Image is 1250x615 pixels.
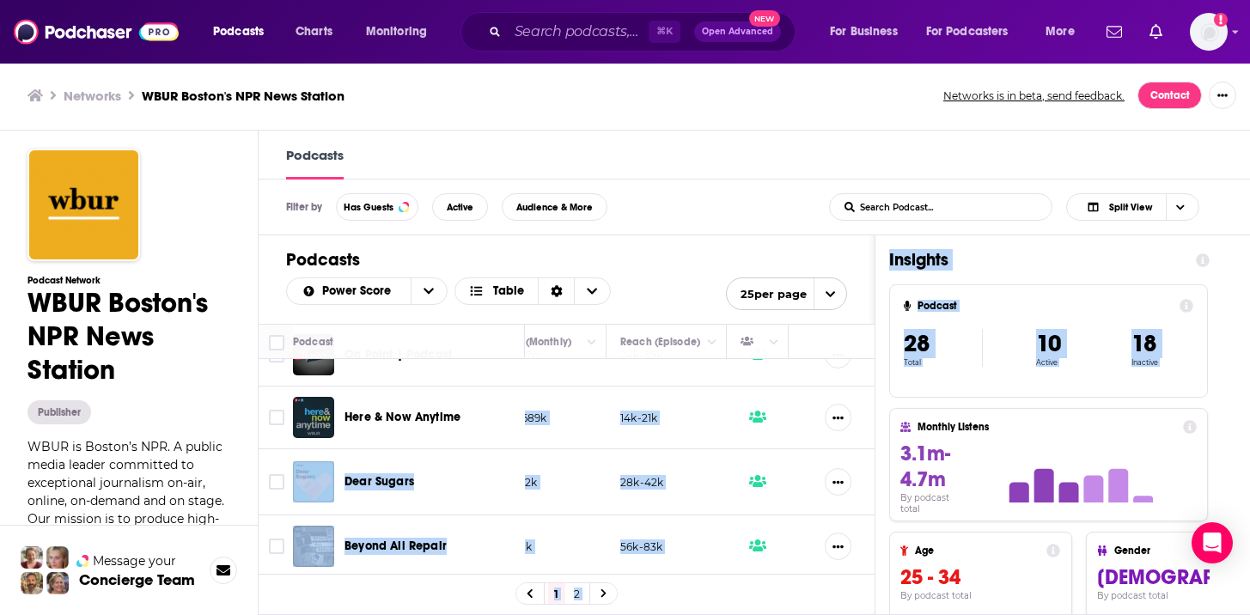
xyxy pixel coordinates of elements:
[727,281,807,307] span: 25 per page
[620,539,662,554] p: 56k-83k
[694,21,781,42] button: Open AdvancedNew
[269,410,284,425] span: Toggle select row
[345,539,447,553] span: Beyond All Repair
[46,546,69,569] img: Jules Profile
[432,193,488,221] button: Active
[915,545,1040,557] h4: Age
[142,88,345,104] a: WBUR Boston's NPR News Station
[322,285,397,297] span: Power Score
[918,300,1173,312] h4: Podcast
[286,147,344,180] a: Podcasts
[538,278,574,304] div: Sort Direction
[900,564,1060,590] h3: 25 - 34
[620,475,663,490] p: 28k-42k
[286,249,847,271] h1: Podcasts
[345,409,460,426] a: Here & Now Anytime
[1109,203,1152,212] span: Split View
[269,347,284,362] span: Toggle select row
[937,88,1131,103] button: Networks is in beta, send feedback.
[345,474,414,489] span: Dear Sugars
[1131,358,1158,367] p: Inactive
[1034,18,1096,46] button: open menu
[516,203,593,212] span: Audience & More
[900,441,950,492] span: 3.1m-4.7m
[1143,17,1169,46] a: Show notifications dropdown
[491,411,547,425] p: 463k-689k
[825,468,851,496] button: Show More Button
[27,149,140,261] img: WBUR Boston's NPR News Station logo
[46,572,69,594] img: Barbara Profile
[749,10,780,27] span: New
[825,404,851,431] button: Show More Button
[287,285,411,297] button: open menu
[900,590,1060,601] h4: By podcast total
[477,12,812,52] div: Search podcasts, credits, & more...
[1066,193,1223,221] h2: Choose View
[620,411,657,425] p: 14k-21k
[366,20,427,44] span: Monitoring
[764,332,784,353] button: Column Actions
[582,332,602,353] button: Column Actions
[345,410,460,424] span: Here & Now Anytime
[1066,193,1199,221] button: Choose View
[21,546,43,569] img: Sydney Profile
[286,277,448,305] h2: Choose List sort
[702,27,773,36] span: Open Advanced
[93,552,176,569] span: Message your
[79,571,195,588] h3: Concierge Team
[620,332,700,352] div: Reach (Episode)
[14,15,179,48] img: Podchaser - Follow, Share and Rate Podcasts
[502,193,607,221] button: Audience & More
[493,285,524,297] span: Table
[269,539,284,554] span: Toggle select row
[27,286,230,387] h1: WBUR Boston's NPR News Station
[741,332,765,352] div: Has Guests
[344,203,393,212] span: Has Guests
[915,18,1034,46] button: open menu
[345,473,414,490] a: Dear Sugars
[1209,82,1236,109] button: Show More Button
[454,277,612,305] h2: Choose View
[1190,13,1228,51] img: User Profile
[825,533,851,560] button: Show More Button
[1100,17,1129,46] a: Show notifications dropdown
[548,583,565,604] a: 1
[1131,329,1156,358] span: 18
[1036,358,1061,367] p: Active
[411,278,447,304] button: open menu
[818,18,919,46] button: open menu
[293,397,334,438] a: Here & Now Anytime
[21,572,43,594] img: Jon Profile
[702,332,723,353] button: Column Actions
[1214,13,1228,27] svg: Add a profile image
[27,400,91,424] button: Publisher
[293,526,334,567] img: Beyond All Repair
[213,20,264,44] span: Podcasts
[1137,82,1202,109] a: Contact
[889,249,1182,271] h1: Insights
[649,21,680,43] span: ⌘ K
[1190,13,1228,51] button: Show profile menu
[27,275,230,286] h3: Podcast Network
[354,18,449,46] button: open menu
[904,358,982,367] p: Total
[345,538,447,555] a: Beyond All Repair
[1036,329,1061,358] span: 10
[293,332,333,352] div: Podcast
[447,203,473,212] span: Active
[830,20,898,44] span: For Business
[726,277,847,310] button: open menu
[904,329,930,358] span: 28
[64,88,121,104] a: Networks
[284,18,343,46] a: Charts
[926,20,1009,44] span: For Podcasters
[569,583,586,604] a: 2
[293,461,334,502] img: Dear Sugars
[918,421,1175,433] h4: Monthly Listens
[286,201,322,213] h3: Filter by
